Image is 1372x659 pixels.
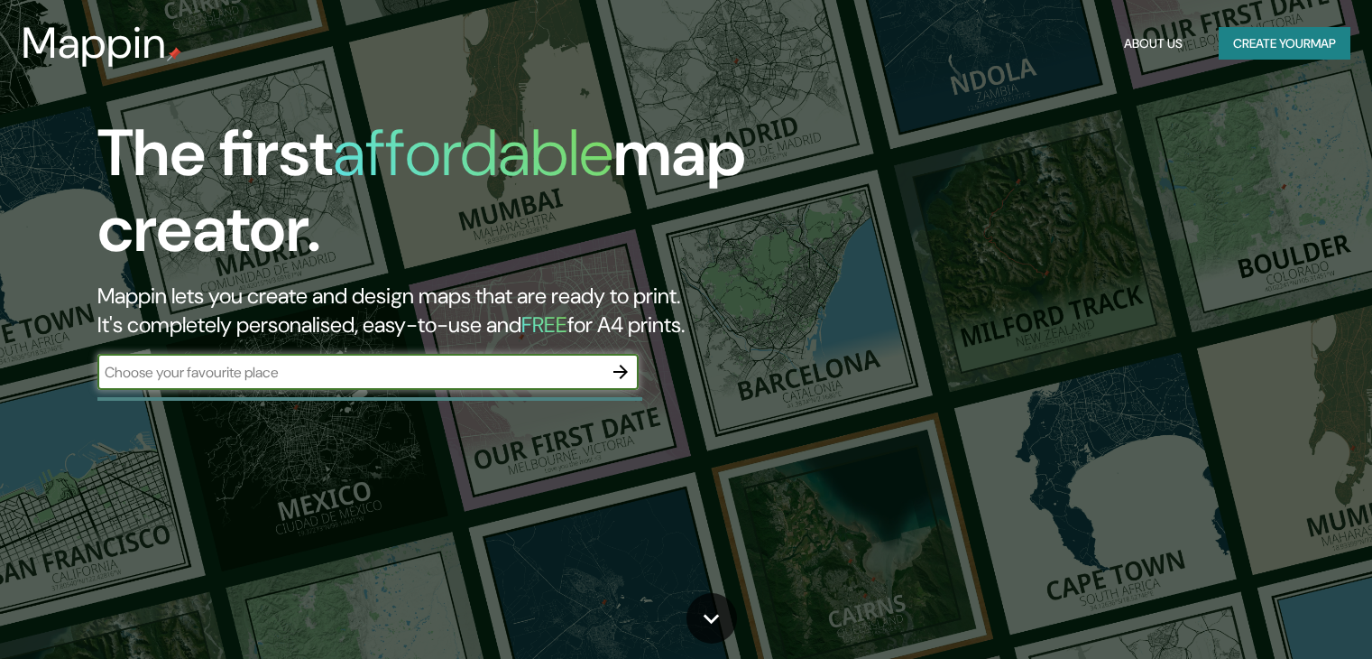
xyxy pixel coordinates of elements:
h5: FREE [521,311,567,339]
h2: Mappin lets you create and design maps that are ready to print. It's completely personalised, eas... [97,282,784,339]
input: Choose your favourite place [97,362,603,383]
button: Create yourmap [1219,27,1350,60]
img: mappin-pin [167,47,181,61]
button: About Us [1117,27,1190,60]
h1: The first map creator. [97,116,784,282]
h1: affordable [333,111,613,195]
h3: Mappin [22,18,167,69]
